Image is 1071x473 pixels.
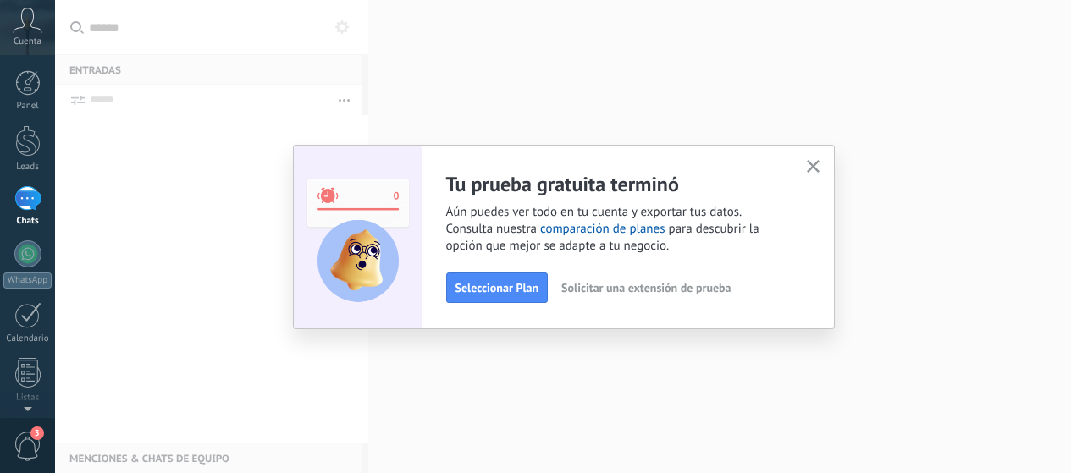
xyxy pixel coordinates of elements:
[30,426,44,440] span: 3
[3,101,52,112] div: Panel
[561,282,731,294] span: Solicitar una extensión de prueba
[446,272,549,303] button: Seleccionar Plan
[3,272,52,289] div: WhatsApp
[3,162,52,173] div: Leads
[455,282,539,294] span: Seleccionar Plan
[446,204,787,255] span: Aún puedes ver todo en tu cuenta y exportar tus datos. Consulta nuestra para descubrir la opción ...
[3,216,52,227] div: Chats
[14,36,41,47] span: Cuenta
[540,221,665,237] a: comparación de planes
[554,275,738,300] button: Solicitar una extensión de prueba
[446,171,787,197] h2: Tu prueba gratuita terminó
[3,333,52,344] div: Calendario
